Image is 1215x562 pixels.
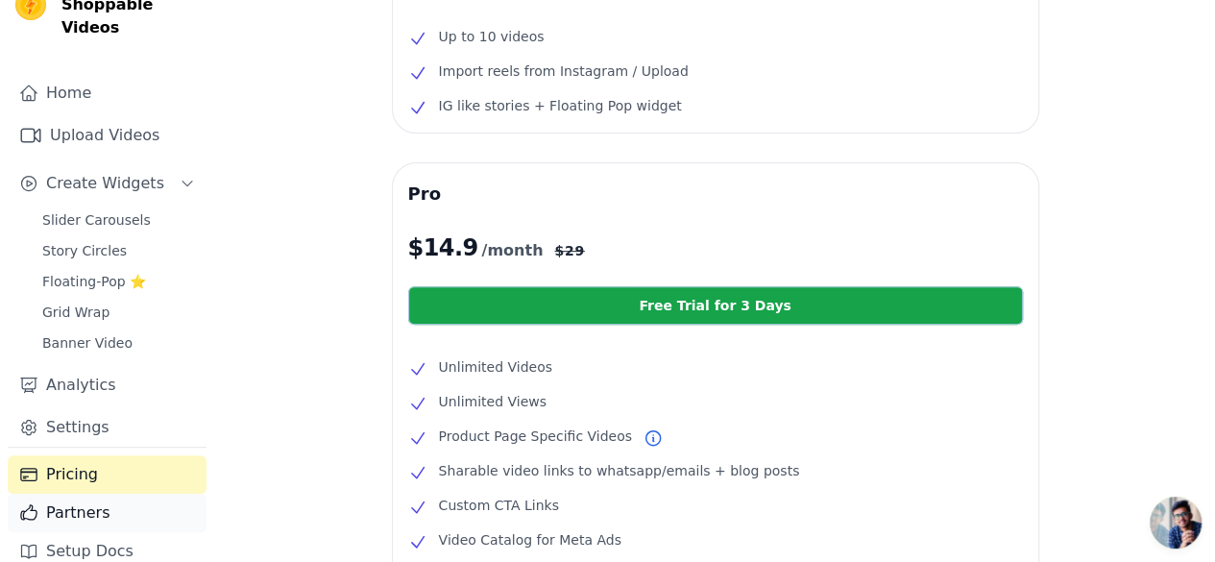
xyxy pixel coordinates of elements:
[439,25,545,48] span: Up to 10 videos
[1150,497,1202,549] div: Open chat
[439,425,632,448] span: Product Page Specific Videos
[408,286,1023,325] a: Free Trial for 3 Days
[31,207,207,233] a: Slider Carousels
[31,299,207,326] a: Grid Wrap
[408,528,1023,551] li: Video Catalog for Meta Ads
[42,303,109,322] span: Grid Wrap
[439,60,689,83] span: Import reels from Instagram / Upload
[8,455,207,494] a: Pricing
[408,494,1023,517] li: Custom CTA Links
[439,355,552,379] span: Unlimited Videos
[31,330,207,356] a: Banner Video
[408,232,478,263] span: $ 14.9
[8,366,207,404] a: Analytics
[42,241,127,260] span: Story Circles
[8,116,207,155] a: Upload Videos
[8,408,207,447] a: Settings
[46,172,164,195] span: Create Widgets
[439,459,800,482] span: Sharable video links to whatsapp/emails + blog posts
[8,494,207,532] a: Partners
[439,390,547,413] span: Unlimited Views
[481,239,543,262] span: /month
[439,94,682,117] span: IG like stories + Floating Pop widget
[31,268,207,295] a: Floating-Pop ⭐
[8,74,207,112] a: Home
[42,272,146,291] span: Floating-Pop ⭐
[42,210,151,230] span: Slider Carousels
[8,164,207,203] button: Create Widgets
[31,237,207,264] a: Story Circles
[408,179,1023,209] h3: Pro
[42,333,133,353] span: Banner Video
[554,241,584,260] span: $ 29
